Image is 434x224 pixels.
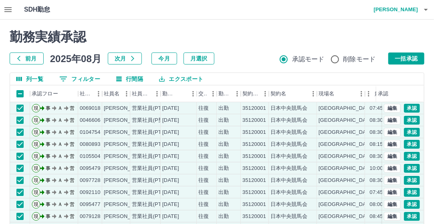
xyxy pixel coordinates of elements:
div: 営業社員(PT契約) [132,177,174,184]
div: 営業社員(P契約) [132,117,171,124]
div: 勤務区分 [218,85,231,102]
div: 往復 [198,105,209,112]
div: [PERSON_NAME] [104,117,147,124]
text: 営 [70,117,75,123]
div: [DATE] [162,201,179,208]
div: 35120001 [242,153,266,160]
text: 現 [34,214,38,219]
div: [PERSON_NAME] [104,129,147,136]
div: [DATE] [162,141,179,148]
span: 承認モード [292,54,325,64]
button: 承認 [404,212,420,221]
div: [DATE] [162,177,179,184]
div: 日本中央競馬会 [270,105,307,112]
div: 0046606 [80,117,101,124]
div: 0097728 [80,177,101,184]
div: 08:30 [370,153,383,160]
div: 出勤 [218,141,229,148]
div: 07:45 [370,105,383,112]
div: 35120001 [242,141,266,148]
text: 事 [46,117,50,123]
button: ソート [176,88,187,99]
button: 編集 [384,128,401,137]
div: 07:45 [370,189,383,196]
button: メニュー [207,88,219,100]
text: 現 [34,105,38,111]
div: [PERSON_NAME] [104,165,147,172]
text: 事 [46,141,50,147]
div: 承認フロー [32,85,58,102]
div: 現場名 [317,85,365,102]
div: 往復 [198,117,209,124]
div: 10:00 [370,165,383,172]
text: 事 [46,153,50,159]
div: [GEOGRAPHIC_DATA] 案内業務 [319,189,396,196]
button: 編集 [384,140,401,149]
div: 日本中央競馬会 [270,189,307,196]
div: 出勤 [218,177,229,184]
div: 社員名 [104,85,119,102]
div: 営業社員(PT契約) [132,141,174,148]
div: [GEOGRAPHIC_DATA] 案内業務 [319,177,396,184]
button: 列選択 [10,73,50,85]
button: 今月 [151,52,177,65]
div: 出勤 [218,165,229,172]
div: 出勤 [218,105,229,112]
text: 営 [70,141,75,147]
button: 承認 [404,200,420,209]
div: 0092110 [80,189,101,196]
div: [GEOGRAPHIC_DATA] 案内業務 [319,201,396,208]
text: 現 [34,202,38,207]
text: Ａ [58,190,63,195]
button: メニュー [231,88,243,100]
text: Ａ [58,214,63,219]
button: 承認 [404,128,420,137]
div: 日本中央競馬会 [270,177,307,184]
div: [PERSON_NAME] [104,189,147,196]
div: [DATE] [162,153,179,160]
div: 交通費 [197,85,217,102]
div: 日本中央競馬会 [270,153,307,160]
button: 編集 [384,116,401,125]
div: 日本中央競馬会 [270,213,307,220]
div: 0080893 [80,141,101,148]
text: Ａ [58,141,63,147]
div: 35120001 [242,201,266,208]
div: 契約コード [242,85,259,102]
button: 編集 [384,152,401,161]
div: 社員区分 [130,85,161,102]
div: 08:00 [370,201,383,208]
div: 承認 [376,85,418,102]
div: [PERSON_NAME] [104,213,147,220]
button: メニュー [121,88,133,100]
text: 現 [34,165,38,171]
div: 35120001 [242,117,266,124]
button: エクスポート [153,73,210,85]
div: [DATE] [162,189,179,196]
text: Ａ [58,165,63,171]
div: 35120001 [242,177,266,184]
div: 08:15 [370,141,383,148]
div: 営業社員(PT契約) [132,213,174,220]
div: 出勤 [218,153,229,160]
button: フィルター表示 [53,73,107,85]
text: 事 [46,190,50,195]
div: [DATE] [162,105,179,112]
text: Ａ [58,129,63,135]
text: 現 [34,178,38,183]
text: 営 [70,190,75,195]
div: 0105504 [80,153,101,160]
button: 承認 [404,104,420,113]
text: Ａ [58,178,63,183]
div: 社員番号 [80,85,93,102]
div: [GEOGRAPHIC_DATA] 案内業務 [319,141,396,148]
div: 往復 [198,141,209,148]
div: 契約コード [241,85,269,102]
div: 往復 [198,177,209,184]
div: 0095477 [80,201,101,208]
text: 現 [34,153,38,159]
div: 0104754 [80,129,101,136]
div: 日本中央競馬会 [270,117,307,124]
div: 始業 [375,85,384,102]
div: 往復 [198,213,209,220]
